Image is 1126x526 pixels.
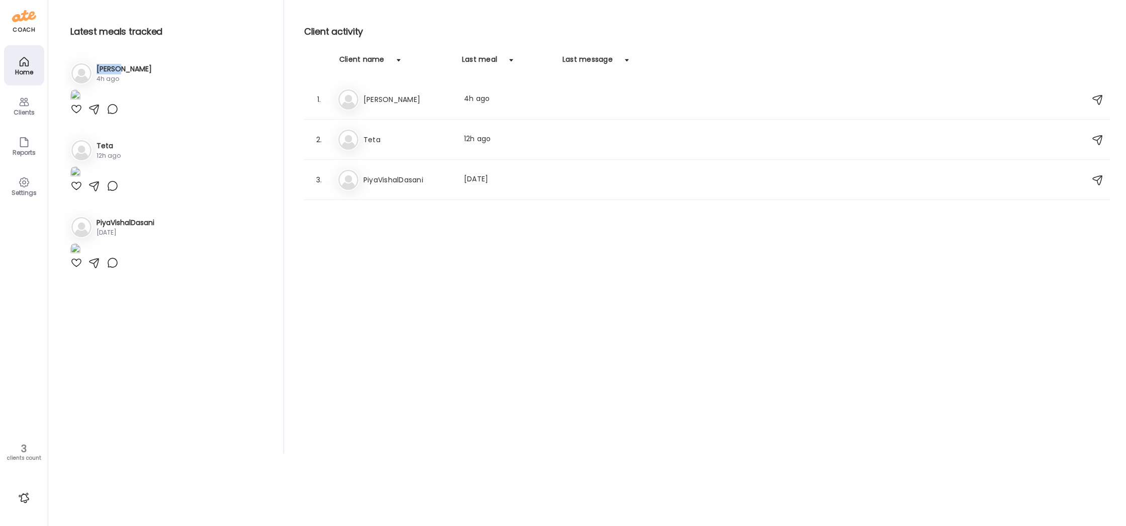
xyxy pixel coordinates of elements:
div: Home [6,69,42,75]
h3: Teta [97,141,121,151]
div: 4h ago [97,74,152,83]
img: bg-avatar-default.svg [338,170,358,190]
div: [DATE] [464,174,552,186]
div: Client name [339,54,385,70]
h3: PiyaVishalDasani [97,218,154,228]
div: [DATE] [97,228,154,237]
div: clients count [4,455,44,462]
div: 12h ago [464,134,552,146]
div: 2. [313,134,325,146]
img: bg-avatar-default.svg [71,217,91,237]
div: Clients [6,109,42,116]
div: Reports [6,149,42,156]
div: 12h ago [97,151,121,160]
div: coach [13,26,35,34]
div: Settings [6,189,42,196]
h2: Client activity [304,24,1110,39]
h3: [PERSON_NAME] [363,93,452,106]
div: 1. [313,93,325,106]
div: Last meal [462,54,497,70]
img: bg-avatar-default.svg [71,63,91,83]
h3: Teta [363,134,452,146]
div: 4h ago [464,93,552,106]
div: Last message [562,54,613,70]
img: bg-avatar-default.svg [338,130,358,150]
h3: PiyaVishalDasani [363,174,452,186]
img: images%2Fpgn5iAKjEcUp24spmuWATARJE813%2Fl4tiLBLTanymdAdFJL9G%2FX6qgSfRzIBwhVFhWqLlh_1080 [70,166,80,180]
img: images%2FarLOzGjznlMIvgNDiZEE842ezzk2%2F4lwNK5SztiowKZV7TIY5%2FgyRkMhHJNad7SRIY5NBw_1080 [70,243,80,257]
img: bg-avatar-default.svg [71,140,91,160]
div: 3 [4,443,44,455]
img: ate [12,8,36,24]
img: bg-avatar-default.svg [338,89,358,110]
div: 3. [313,174,325,186]
img: images%2FASvTqiepuMQsctXZ5VpTiQTYbHk1%2F3gWfEmmOHw5OKLePK6rR%2F8UJNW2EYUlzGNijeDgSF_1080 [70,89,80,103]
h2: Latest meals tracked [70,24,267,39]
h3: [PERSON_NAME] [97,64,152,74]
